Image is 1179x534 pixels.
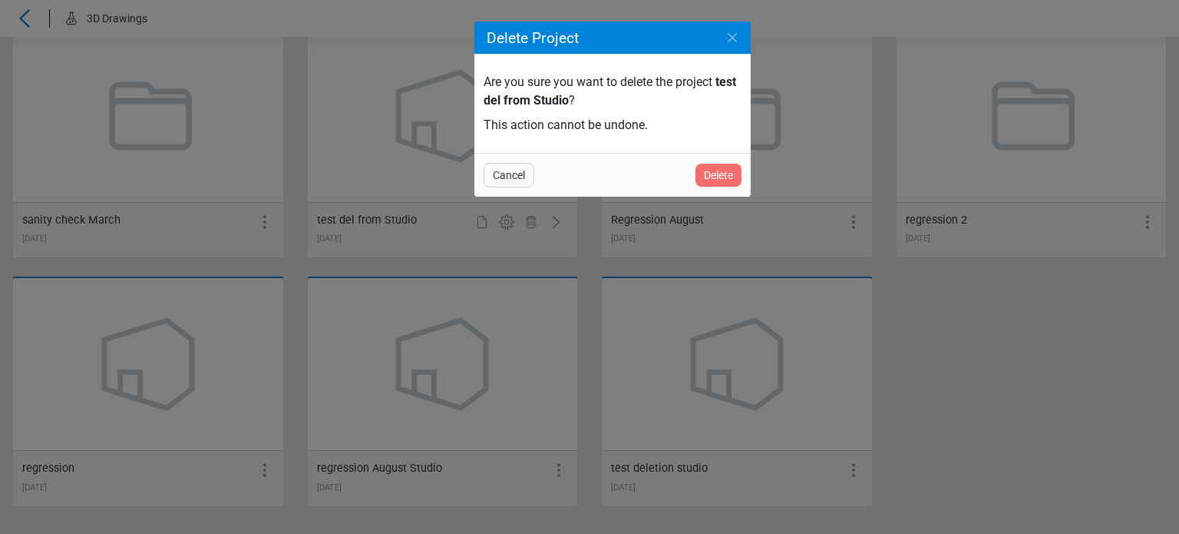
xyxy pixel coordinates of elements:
[487,29,579,47] span: Delete Project
[484,75,741,134] span: Are you sure you want to delete the project ?
[484,116,741,134] span: This action cannot be undone.
[711,19,751,56] button: Close
[704,166,733,184] span: Delete
[493,166,525,184] span: Cancel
